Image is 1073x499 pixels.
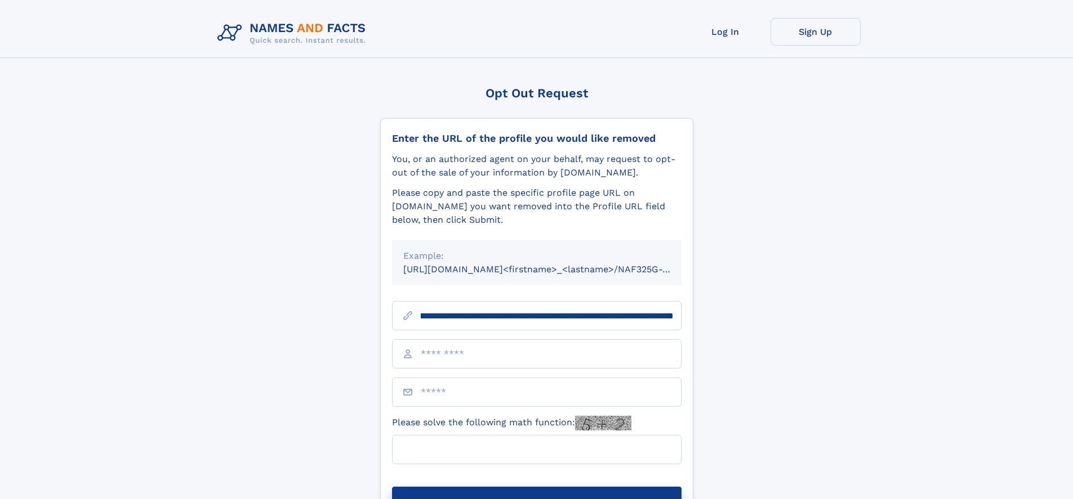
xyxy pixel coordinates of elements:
[680,18,771,46] a: Log In
[213,18,375,48] img: Logo Names and Facts
[392,186,682,227] div: Please copy and paste the specific profile page URL on [DOMAIN_NAME] you want removed into the Pr...
[403,264,703,275] small: [URL][DOMAIN_NAME]<firstname>_<lastname>/NAF325G-xxxxxxxx
[380,86,693,100] div: Opt Out Request
[403,249,670,263] div: Example:
[392,416,631,430] label: Please solve the following math function:
[392,132,682,145] div: Enter the URL of the profile you would like removed
[771,18,861,46] a: Sign Up
[392,152,682,179] div: You, or an authorized agent on your behalf, may request to opt-out of the sale of your informatio...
